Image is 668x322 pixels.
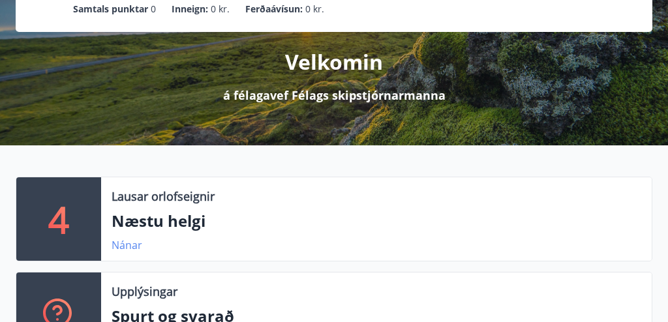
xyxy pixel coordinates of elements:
[245,2,303,16] p: Ferðaávísun :
[305,2,324,16] span: 0 kr.
[172,2,208,16] p: Inneign :
[223,87,446,104] p: á félagavef Félags skipstjórnarmanna
[112,188,215,205] p: Lausar orlofseignir
[285,48,383,76] p: Velkomin
[112,210,641,232] p: Næstu helgi
[112,283,177,300] p: Upplýsingar
[112,238,142,252] a: Nánar
[211,2,230,16] span: 0 kr.
[48,194,69,244] p: 4
[73,2,148,16] p: Samtals punktar
[151,2,156,16] span: 0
